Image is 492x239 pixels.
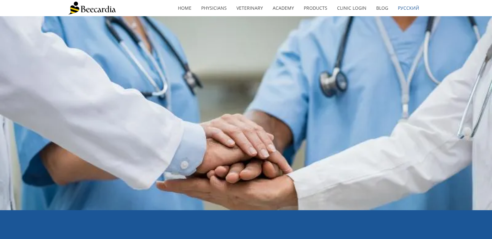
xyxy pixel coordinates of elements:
a: home [173,1,196,16]
a: Veterinary [232,1,268,16]
a: Academy [268,1,299,16]
a: Products [299,1,332,16]
a: Русский [393,1,424,16]
a: Blog [371,1,393,16]
img: Beecardia [68,2,116,15]
a: Physicians [196,1,232,16]
a: Clinic Login [332,1,371,16]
